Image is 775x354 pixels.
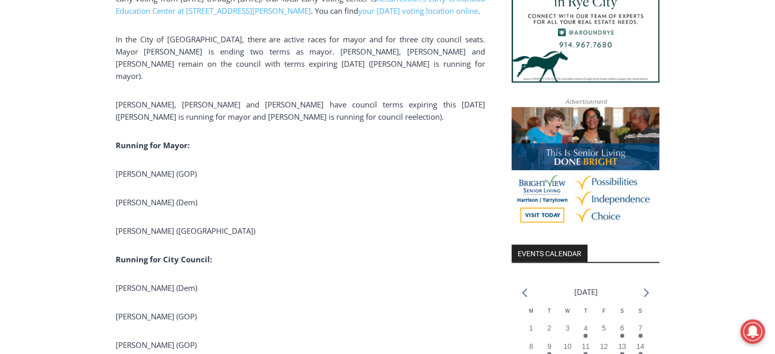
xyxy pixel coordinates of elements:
[600,342,608,350] time: 12
[116,226,255,236] span: [PERSON_NAME] ([GEOGRAPHIC_DATA])
[564,342,572,350] time: 10
[522,288,527,297] a: Previous month
[613,307,631,323] div: Saturday
[512,244,587,262] h2: Events Calendar
[547,324,551,332] time: 2
[478,6,480,16] span: .
[636,342,645,350] time: 14
[602,324,606,332] time: 5
[116,340,197,350] span: [PERSON_NAME] (GOP)
[529,342,533,350] time: 8
[540,323,558,341] button: 2
[358,6,478,16] a: your [DATE] voting location online
[638,334,643,338] em: Has events
[577,323,595,341] button: 4 Has events
[558,307,577,323] div: Wednesday
[116,197,197,207] span: [PERSON_NAME] (Dem)
[620,308,624,314] span: S
[554,97,617,106] span: Advertisement
[547,342,551,350] time: 9
[116,254,212,264] b: Running for City Council:
[522,323,540,341] button: 1
[540,307,558,323] div: Tuesday
[631,323,650,341] button: 7 Has events
[618,342,626,350] time: 13
[548,308,551,314] span: T
[583,334,587,338] em: Has events
[116,34,485,81] span: In the City of [GEOGRAPHIC_DATA], there are active races for mayor and for three city council sea...
[529,324,533,332] time: 1
[116,99,485,122] span: [PERSON_NAME], [PERSON_NAME] and [PERSON_NAME] have council terms expiring this [DATE] ([PERSON_N...
[116,283,197,293] span: [PERSON_NAME] (Dem)
[116,169,197,179] span: [PERSON_NAME] (GOP)
[631,307,650,323] div: Sunday
[582,342,590,350] time: 11
[577,307,595,323] div: Thursday
[638,324,643,332] time: 7
[613,323,631,341] button: 6 Has events
[620,334,624,338] em: Has events
[595,307,613,323] div: Friday
[522,307,540,323] div: Monday
[583,324,587,332] time: 4
[638,308,642,314] span: S
[584,308,587,314] span: T
[311,6,358,16] span: . You can find
[529,308,533,314] span: M
[565,308,570,314] span: W
[245,99,494,127] a: Intern @ [DOMAIN_NAME]
[512,107,659,230] img: Brightview Senior Living
[644,288,649,297] a: Next month
[620,324,624,332] time: 6
[566,324,570,332] time: 3
[595,323,613,341] button: 5
[602,308,605,314] span: F
[266,101,472,124] span: Intern @ [DOMAIN_NAME]
[257,1,482,99] div: "We would have speakers with experience in local journalism speak to us about their experiences a...
[558,323,577,341] button: 3
[116,311,197,321] span: [PERSON_NAME] (GOP)
[574,285,597,299] li: [DATE]
[116,140,190,150] b: Running for Mayor:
